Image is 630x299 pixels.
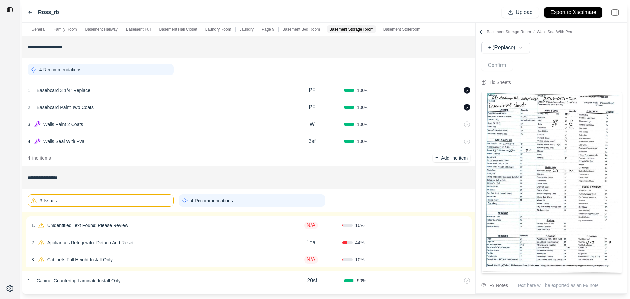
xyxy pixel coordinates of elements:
div: Tic Sheets [489,78,511,86]
p: 3 . [28,121,31,128]
p: Basement Storage Room [329,27,374,32]
span: 10 % [355,256,365,263]
span: 44 % [355,239,365,246]
p: Cabinet Countertop Laminate Install Only [34,276,123,285]
img: right-panel.svg [608,5,622,20]
label: Ross_rb [38,9,59,16]
p: Basement Hallway [85,27,117,32]
p: Baseboard Paint Two Coats [34,103,96,112]
p: PF [309,86,315,94]
span: / [531,30,537,34]
p: 1ea [307,239,316,246]
img: Cropped Image [482,92,622,273]
span: 100 % [357,121,369,128]
span: 100 % [357,138,369,145]
span: 90 % [357,277,366,284]
p: Basement Full [126,27,151,32]
span: 100 % [357,104,369,111]
p: Baseboard 3 1/4'' Replace [34,86,93,95]
p: Walls Paint 2 Coats [41,120,86,129]
p: + [435,154,438,161]
p: 1 . [28,87,31,94]
p: 4 . [28,138,31,145]
p: 3 . [31,256,35,263]
p: 1 . [28,277,31,284]
p: 4 Recommendations [39,66,81,73]
p: W [310,120,315,128]
p: General [31,27,46,32]
button: +Add line item [433,153,470,162]
p: Upload [516,9,533,16]
p: PF [309,103,315,111]
p: Basement Bed Room [283,27,320,32]
p: Appliances Refrigerator Detach And Reset [45,238,136,247]
p: Basement Storage Room [487,29,572,34]
p: 4 Recommendations [191,197,233,204]
p: Basement Storeroom [383,27,420,32]
img: toggle sidebar [7,7,13,13]
p: Cabinets Full Height Install Only [45,255,115,264]
p: Unidentified Text Found: Please Review [45,221,131,230]
p: Text here will be exported as an F9 note. [517,282,622,288]
p: Laundry Room [205,27,231,32]
p: N/A [304,256,318,264]
p: Page 9 [262,27,274,32]
p: Laundry [240,27,254,32]
span: 10 % [355,222,365,229]
p: 3sf [309,138,316,145]
img: comment [481,283,486,287]
div: F9 Notes [489,281,508,289]
p: Walls Seal With Pva [41,137,87,146]
span: Walls Seal With Pva [537,30,572,34]
p: Export to Xactimate [550,9,596,16]
p: 3 Issues [40,197,57,204]
p: 2 . [28,104,31,111]
span: 100 % [357,87,369,94]
button: Upload [502,7,539,18]
p: Basement Hall Closet [159,27,197,32]
p: Family Room [54,27,77,32]
p: 4 line items [28,155,51,161]
p: Add line item [441,155,468,161]
p: 2 . [31,239,35,246]
p: N/A [304,222,318,229]
p: 1 . [31,222,35,229]
button: Export to Xactimate [544,7,602,18]
p: 20sf [307,277,317,285]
